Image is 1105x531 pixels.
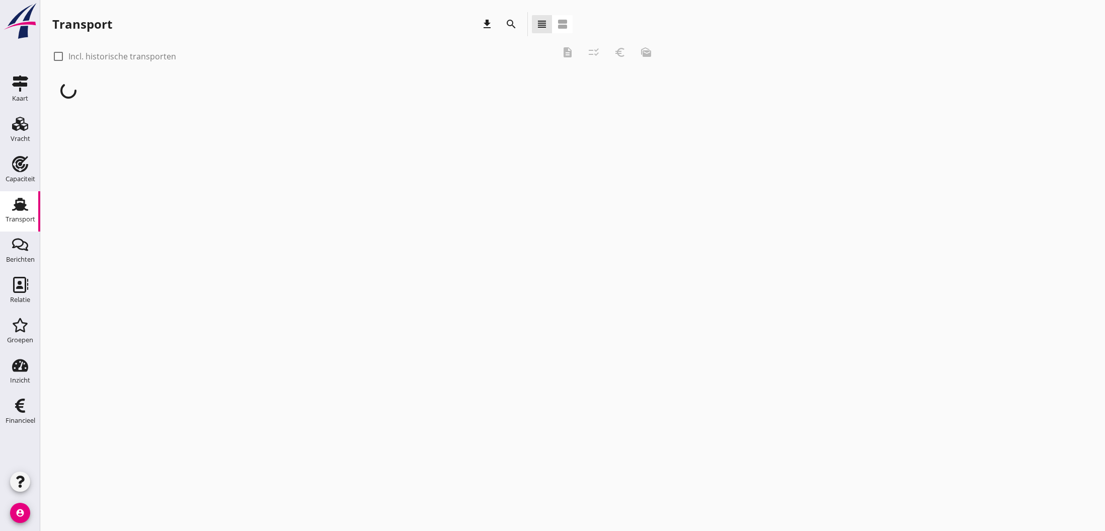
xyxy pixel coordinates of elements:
[6,256,35,263] div: Berichten
[536,18,548,30] i: view_headline
[10,503,30,523] i: account_circle
[2,3,38,40] img: logo-small.a267ee39.svg
[557,18,569,30] i: view_agenda
[10,377,30,384] div: Inzicht
[6,417,35,424] div: Financieel
[68,51,176,61] label: Incl. historische transporten
[7,337,33,343] div: Groepen
[52,16,112,32] div: Transport
[6,216,35,222] div: Transport
[481,18,493,30] i: download
[10,296,30,303] div: Relatie
[505,18,517,30] i: search
[6,176,35,182] div: Capaciteit
[12,95,28,102] div: Kaart
[11,135,30,142] div: Vracht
